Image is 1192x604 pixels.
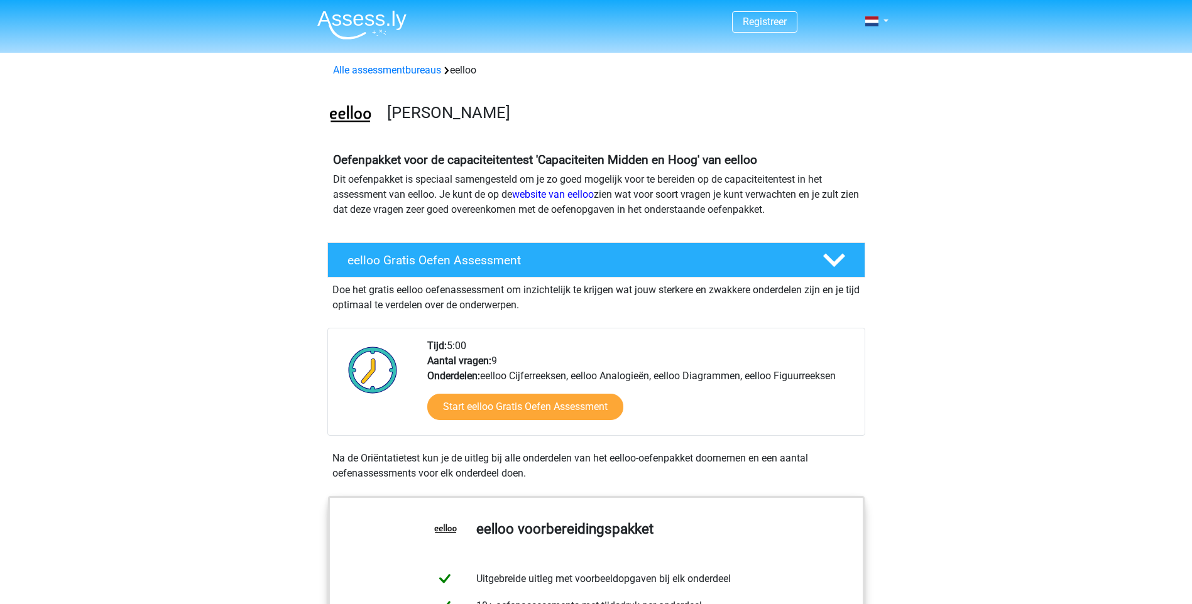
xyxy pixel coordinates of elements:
p: Dit oefenpakket is speciaal samengesteld om je zo goed mogelijk voor te bereiden op de capaciteit... [333,172,860,217]
a: Alle assessmentbureaus [333,64,441,76]
h4: eelloo Gratis Oefen Assessment [347,253,802,267]
b: Tijd: [427,340,447,352]
a: eelloo Gratis Oefen Assessment [322,242,870,278]
img: eelloo.png [328,93,373,138]
div: Doe het gratis eelloo oefenassessment om inzichtelijk te krijgen wat jouw sterkere en zwakkere on... [327,278,865,313]
b: Aantal vragen: [427,355,491,367]
a: website van eelloo [512,188,594,200]
img: Assessly [317,10,407,40]
h3: [PERSON_NAME] [387,103,855,122]
a: Start eelloo Gratis Oefen Assessment [427,394,623,420]
div: Na de Oriëntatietest kun je de uitleg bij alle onderdelen van het eelloo-oefenpakket doornemen en... [327,451,865,481]
div: 5:00 9 eelloo Cijferreeksen, eelloo Analogieën, eelloo Diagrammen, eelloo Figuurreeksen [418,338,864,435]
b: Oefenpakket voor de capaciteitentest 'Capaciteiten Midden en Hoog' van eelloo [333,153,757,167]
div: eelloo [328,63,865,78]
b: Onderdelen: [427,370,480,382]
a: Registreer [743,16,787,28]
img: Klok [341,338,405,401]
